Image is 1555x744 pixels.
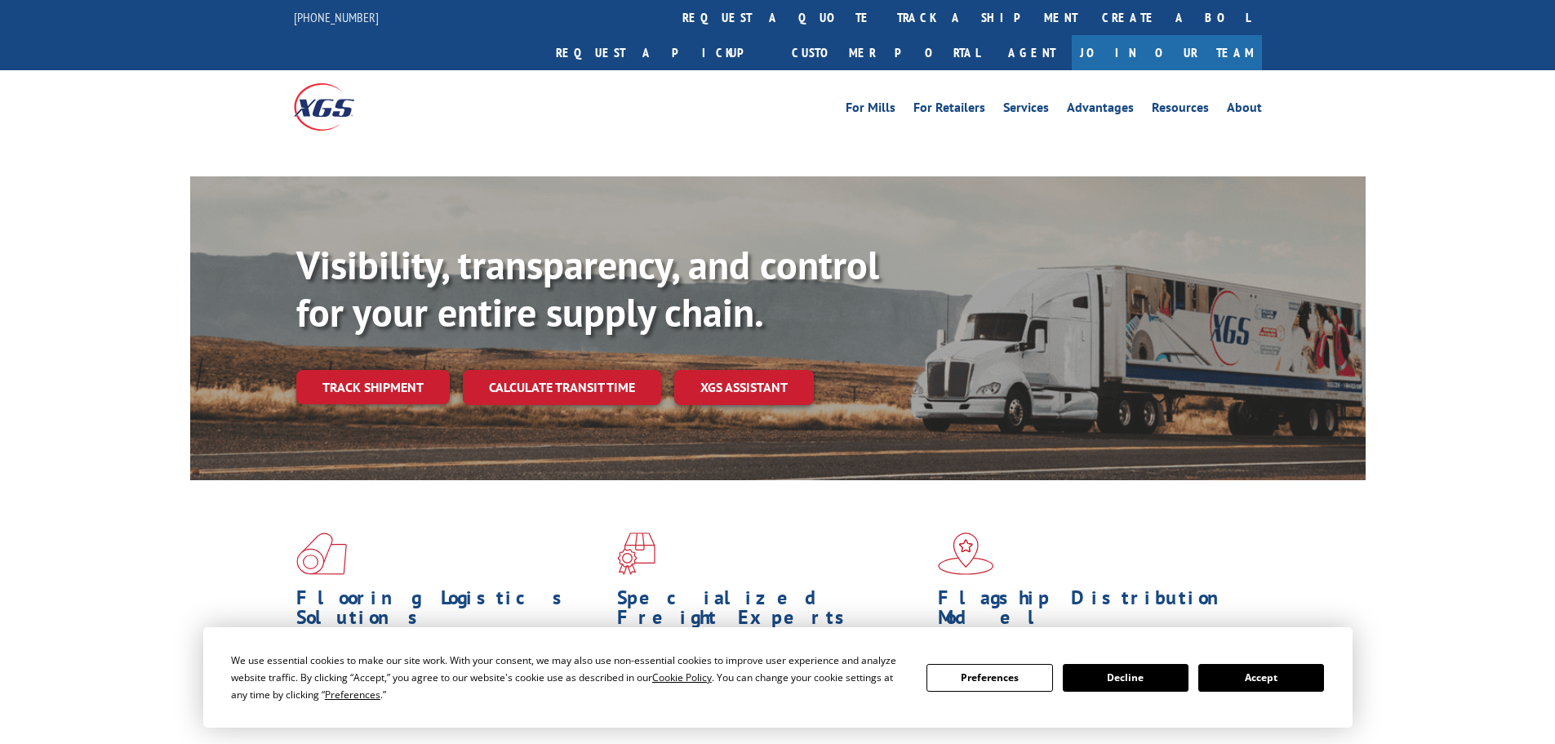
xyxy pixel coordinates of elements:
[296,370,450,404] a: Track shipment
[938,532,994,575] img: xgs-icon-flagship-distribution-model-red
[296,532,347,575] img: xgs-icon-total-supply-chain-intelligence-red
[1152,101,1209,119] a: Resources
[294,9,379,25] a: [PHONE_NUMBER]
[926,664,1052,692] button: Preferences
[231,652,907,703] div: We use essential cookies to make our site work. With your consent, we may also use non-essential ...
[1067,101,1134,119] a: Advantages
[938,588,1246,635] h1: Flagship Distribution Model
[992,35,1072,70] a: Agent
[296,588,605,635] h1: Flooring Logistics Solutions
[617,532,655,575] img: xgs-icon-focused-on-flooring-red
[1227,101,1262,119] a: About
[652,670,712,684] span: Cookie Policy
[780,35,992,70] a: Customer Portal
[1072,35,1262,70] a: Join Our Team
[846,101,895,119] a: For Mills
[203,627,1353,728] div: Cookie Consent Prompt
[617,588,926,635] h1: Specialized Freight Experts
[544,35,780,70] a: Request a pickup
[325,688,380,702] span: Preferences
[913,101,985,119] a: For Retailers
[674,370,814,405] a: XGS ASSISTANT
[296,239,879,337] b: Visibility, transparency, and control for your entire supply chain.
[1003,101,1049,119] a: Services
[1198,664,1324,692] button: Accept
[1063,664,1188,692] button: Decline
[463,370,661,405] a: Calculate transit time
